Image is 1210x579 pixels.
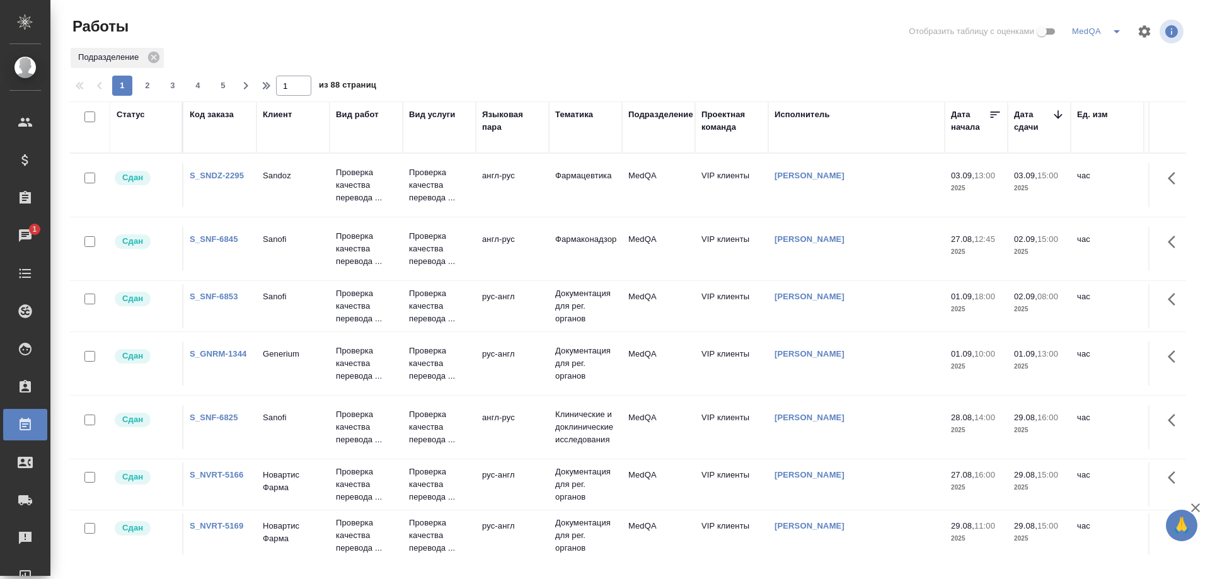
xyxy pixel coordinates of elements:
p: 2025 [1014,532,1064,545]
a: 1 [3,220,47,251]
td: рус-англ [476,284,549,328]
span: 1 [25,223,44,236]
div: Тематика [555,108,593,121]
p: 14:00 [974,413,995,422]
p: 15:00 [1037,470,1058,479]
td: MedQA [622,462,695,507]
a: [PERSON_NAME] [775,292,844,301]
button: 3 [163,76,183,96]
p: 2025 [1014,424,1064,437]
div: Менеджер проверил работу исполнителя, передает ее на следующий этап [113,169,176,186]
p: 2025 [951,424,1001,437]
p: 08:00 [1037,292,1058,301]
td: 0.5 [1144,163,1207,207]
p: 2025 [1014,182,1064,195]
p: 13:00 [974,171,995,180]
td: MedQA [622,227,695,271]
p: 29.08, [951,521,974,530]
p: Сдан [122,350,143,362]
td: MedQA [622,513,695,558]
p: Подразделение [78,51,143,64]
td: VIP клиенты [695,163,768,207]
span: Настроить таблицу [1129,16,1160,47]
p: 02.09, [1014,234,1037,244]
a: S_SNF-6853 [190,292,238,301]
td: 2 [1144,462,1207,507]
button: Здесь прячутся важные кнопки [1160,284,1190,314]
a: S_SNF-6825 [190,413,238,422]
button: Здесь прячутся важные кнопки [1160,513,1190,544]
td: рус-англ [476,513,549,558]
p: Sanofi [263,233,323,246]
a: [PERSON_NAME] [775,413,844,422]
td: час [1071,284,1144,328]
a: S_SNDZ-2295 [190,171,244,180]
p: Документация для рег. органов [555,287,616,325]
span: из 88 страниц [319,77,376,96]
p: 2025 [951,481,1001,494]
p: 16:00 [1037,413,1058,422]
p: Проверка качества перевода ... [409,466,470,503]
div: Дата сдачи [1014,108,1052,134]
p: 2025 [951,360,1001,373]
p: 29.08, [1014,470,1037,479]
p: 01.09, [951,349,974,358]
p: 13:00 [1037,349,1058,358]
div: Менеджер проверил работу исполнителя, передает ее на следующий этап [113,290,176,307]
p: 2025 [1014,360,1064,373]
p: 02.09, [1014,292,1037,301]
span: Работы [69,16,129,37]
td: VIP клиенты [695,513,768,558]
button: 🙏 [1166,510,1197,541]
div: Языковая пара [482,108,543,134]
p: Сдан [122,413,143,426]
p: Клинические и доклинические исследования [555,408,616,446]
div: Клиент [263,108,292,121]
td: 1.5 [1144,513,1207,558]
div: Код заказа [190,108,234,121]
td: VIP клиенты [695,284,768,328]
p: 01.09, [1014,349,1037,358]
span: Посмотреть информацию [1160,20,1186,43]
p: Sanofi [263,290,323,303]
p: Документация для рег. органов [555,466,616,503]
td: VIP клиенты [695,405,768,449]
p: Фармацевтика [555,169,616,182]
td: VIP клиенты [695,227,768,271]
td: англ-рус [476,227,549,271]
button: Здесь прячутся важные кнопки [1160,462,1190,493]
span: 3 [163,79,183,92]
p: 27.08, [951,470,974,479]
p: 18:00 [974,292,995,301]
td: 2 [1144,341,1207,386]
div: Менеджер проверил работу исполнителя, передает ее на следующий этап [113,520,176,537]
div: Менеджер проверил работу исполнителя, передает ее на следующий этап [113,348,176,365]
td: час [1071,513,1144,558]
p: Проверка качества перевода ... [409,230,470,268]
p: 29.08, [1014,521,1037,530]
a: [PERSON_NAME] [775,470,844,479]
p: Проверка качества перевода ... [409,408,470,446]
div: Ед. изм [1077,108,1108,121]
p: 03.09, [951,171,974,180]
td: час [1071,227,1144,271]
span: 🙏 [1171,512,1192,539]
a: S_NVRT-5169 [190,521,243,530]
p: Проверка качества перевода ... [336,287,396,325]
p: 15:00 [1037,234,1058,244]
p: 2025 [1014,303,1064,316]
div: Менеджер проверил работу исполнителя, передает ее на следующий этап [113,233,176,250]
p: 11:00 [974,521,995,530]
p: Проверка качества перевода ... [336,345,396,382]
a: [PERSON_NAME] [775,171,844,180]
div: Подразделение [71,48,164,68]
p: Проверка качества перевода ... [336,466,396,503]
p: Sandoz [263,169,323,182]
a: [PERSON_NAME] [775,234,844,244]
td: англ-рус [476,405,549,449]
p: Проверка качества перевода ... [336,408,396,446]
td: рус-англ [476,462,549,507]
span: 2 [137,79,158,92]
p: Проверка качества перевода ... [409,345,470,382]
button: 5 [213,76,233,96]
